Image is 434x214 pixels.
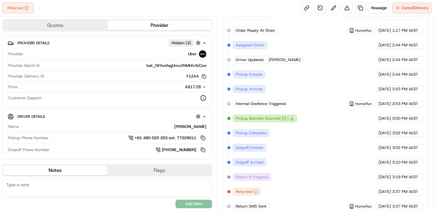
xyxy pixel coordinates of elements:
span: Pickup Arrived [236,86,262,92]
span: Pickup Enroute [236,72,262,77]
span: 2:44 PM AEST [392,72,418,77]
span: 3:37 PM AEST [392,189,418,194]
button: Hidden (3) [169,39,202,47]
span: 1:17 PM AEST [392,28,418,33]
span: Provider Batch ID [8,63,40,68]
span: 2:44 PM AEST [392,42,418,48]
span: 3:19 PM AEST [392,174,418,180]
span: [DATE] [378,204,391,209]
span: Price [8,84,17,90]
span: Dropoff Phone Number [8,147,49,153]
span: [DATE] [378,116,391,121]
span: Dropoff Enroute [236,145,263,151]
span: Driver Updated [236,57,263,63]
span: Reassign [371,5,387,11]
span: Return SMS Sent [236,204,266,209]
span: [DATE] [378,28,391,33]
span: HomeRun [355,204,372,209]
span: [DATE] [378,72,391,77]
span: [DATE] [378,57,391,63]
button: Pickup Barcode Scanned [236,116,286,121]
div: [PERSON_NAME] [21,124,206,129]
button: CancelDelivery [392,2,432,13]
button: Notes [3,165,107,175]
span: 2:44 PM AEST [392,57,418,63]
span: [DATE] [378,174,391,180]
button: HomeRun [349,204,372,209]
span: Order Ready At Store [236,28,275,33]
a: [PHONE_NUMBER] [156,147,206,153]
span: 2:53 PM AEST [392,86,418,92]
span: Customer Support [8,95,42,101]
span: HomeRun [355,101,372,106]
button: Flags [107,165,212,175]
span: 3:02 PM AEST [392,130,418,136]
span: Cancel Delivery [402,5,429,11]
span: 3:37 PM AEST [392,204,418,209]
span: Returned [236,189,252,194]
span: Assigned Driver [236,42,264,48]
button: Driver Details [8,111,207,122]
span: Dropoff Arrived [236,160,263,165]
span: [DATE] [378,101,391,107]
span: Internal Geofence Triggered [236,101,286,107]
span: Provider Delivery ID [8,74,44,79]
span: Provider Details [17,41,49,45]
button: Returned [2,2,34,13]
span: Provider [8,51,23,57]
img: uber-new-logo.jpeg [199,50,206,58]
span: [DATE] [378,130,391,136]
span: [DATE] [378,189,391,194]
span: Hidden ( 3 ) [172,40,191,46]
span: [DATE] [378,160,391,165]
span: Return In Progress [236,174,268,180]
span: A$17.28 [185,84,201,89]
span: Uber [188,51,197,57]
button: HomeRun [349,101,372,106]
span: Driver Details [17,114,45,119]
span: 3:02 PM AEST [392,145,418,151]
span: [DATE] [378,145,391,151]
span: [PHONE_NUMBER] [162,147,196,153]
span: [PERSON_NAME] [269,57,301,63]
span: HomeRun [355,28,372,33]
span: [DATE] [378,42,391,48]
span: [DATE] [378,86,391,92]
a: +61 480 020 263 ext. 77329011 [128,135,206,141]
span: Pickup Barcode Scanned [236,116,280,121]
span: 2:53 PM AEST [392,101,418,107]
button: F12AA [186,74,206,79]
span: bat_NFAvefsgUmuVNMhfxYeCzw [146,63,206,68]
span: Pickup Phone Number [8,135,49,141]
button: Quotes [3,20,107,30]
span: Name [8,124,19,129]
button: Reassign [368,2,390,13]
span: 3:10 PM AEST [392,160,418,165]
span: Pickup Complete [236,130,267,136]
button: Provider [107,20,212,30]
button: Provider DetailsHidden (3) [8,38,207,48]
span: 3:00 PM AEST [392,116,418,121]
span: +61 480 020 263 ext. 77329011 [135,135,196,141]
button: A$17.28 [153,84,206,90]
